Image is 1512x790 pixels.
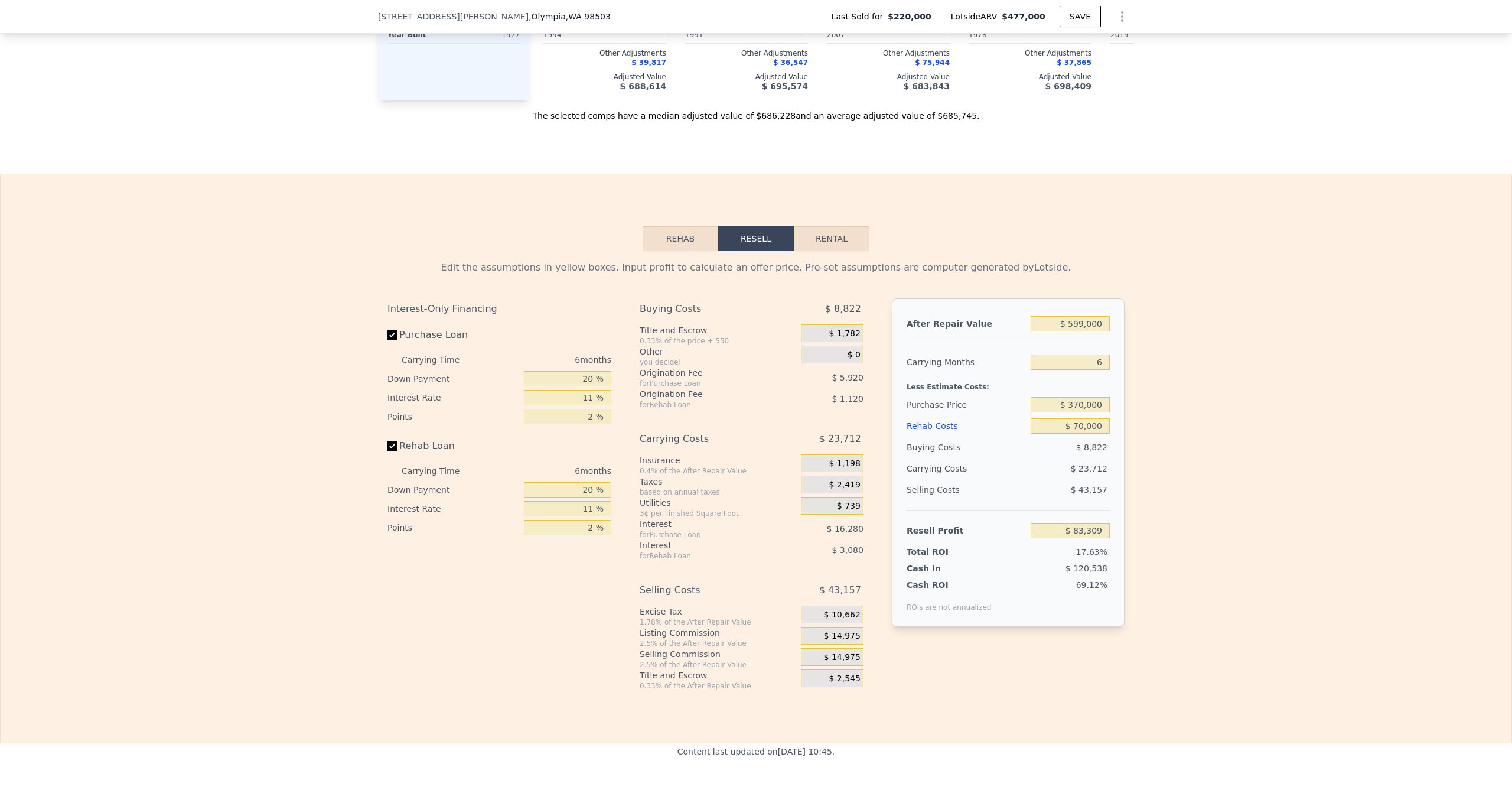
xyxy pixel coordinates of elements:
span: $ 10,662 [824,610,861,620]
div: Taxes [640,476,796,487]
div: Title and Escrow [640,324,796,336]
span: $ 16,280 [827,524,863,534]
span: $ 1,782 [829,329,860,339]
span: $ 695,574 [762,82,808,91]
div: Purchase Price [907,394,1026,415]
span: $ 8,822 [825,298,861,320]
div: Total ROI [907,546,980,558]
div: Other [640,346,796,357]
div: Adjusted Value [543,72,666,82]
div: - [607,27,666,43]
span: $ 739 [837,501,861,512]
div: Carrying Costs [640,428,771,450]
div: 3¢ per Finished Square Foot [640,509,796,518]
div: 6 months [483,461,611,480]
span: $477,000 [1002,12,1045,21]
div: Selling Costs [907,479,1026,500]
span: $ 1,120 [832,394,863,404]
span: $ 1,198 [829,459,860,469]
div: Origination Fee [640,367,771,379]
span: $ 8,822 [1076,443,1107,452]
span: $ 5,920 [832,373,863,382]
span: $ 3,080 [832,545,863,555]
span: $ 43,157 [1071,485,1107,495]
span: Last Sold for [832,11,888,22]
span: $ 14,975 [824,652,861,663]
div: 2007 [827,27,886,43]
div: for Rehab Loan [640,400,771,409]
div: Interest-Only Financing [387,298,611,320]
div: Points [387,518,519,537]
div: Origination Fee [640,388,771,400]
span: $ 23,712 [1071,464,1107,473]
span: $ 0 [848,350,861,360]
div: Interest Rate [387,499,519,518]
div: - [749,27,808,43]
div: 0.33% of the After Repair Value [640,681,796,691]
div: Carrying Months [907,352,1026,373]
span: $ 683,843 [904,82,950,91]
div: Adjusted Value [1110,72,1233,82]
div: 1977 [456,27,520,43]
button: Resell [718,226,794,251]
div: Carrying Time [402,461,478,480]
button: Show Options [1110,5,1134,28]
span: $ 43,157 [819,580,861,601]
button: Rehab [643,226,718,251]
div: Rehab Costs [907,415,1026,437]
span: 69.12% [1076,580,1107,590]
div: Adjusted Value [969,72,1091,82]
div: 1994 [543,27,602,43]
div: Title and Escrow [640,669,796,681]
span: $ 23,712 [819,428,861,450]
div: Cash ROI [907,579,992,591]
div: Interest [640,539,771,551]
div: Edit the assumptions in yellow boxes. Input profit to calculate an offer price. Pre-set assumptio... [387,261,1125,275]
div: you decide! [640,357,796,367]
div: Buying Costs [640,298,771,320]
div: Other Adjustments [685,48,808,58]
div: 1978 [969,27,1028,43]
div: 6 months [483,350,611,369]
div: Interest [640,518,771,530]
div: 1.78% of the After Repair Value [640,617,796,627]
div: for Purchase Loan [640,379,771,388]
div: Selling Commission [640,648,796,660]
div: 2.5% of the After Repair Value [640,660,796,669]
div: - [891,27,950,43]
div: Selling Costs [640,580,771,601]
div: Down Payment [387,369,519,388]
div: Utilities [640,497,796,509]
div: Adjusted Value [827,72,950,82]
div: Interest Rate [387,388,519,407]
label: Purchase Loan [387,324,519,346]
div: Other Adjustments [827,48,950,58]
button: Rental [794,226,869,251]
div: Down Payment [387,480,519,499]
input: Rehab Loan [387,441,397,451]
div: - [1032,27,1091,43]
input: Purchase Loan [387,330,397,340]
div: The selected comps have a median adjusted value of $686,228 and an average adjusted value of $685... [378,100,1134,122]
div: based on annual taxes [640,487,796,497]
span: $ 2,419 [829,480,860,490]
div: Carrying Time [402,350,478,369]
span: 17.63% [1076,547,1107,557]
div: Cash In [907,563,980,574]
div: Less Estimate Costs: [907,373,1110,394]
div: Year Built [387,27,451,43]
div: Other Adjustments [1110,48,1233,58]
span: $220,000 [888,11,931,22]
span: $ 2,545 [829,674,860,684]
div: Excise Tax [640,606,796,617]
div: 2.5% of the After Repair Value [640,639,796,648]
div: Carrying Costs [907,458,980,479]
span: $ 75,944 [915,58,950,67]
span: , Olympia [529,11,611,22]
div: for Purchase Loan [640,530,771,539]
div: 0.33% of the price + 550 [640,336,796,346]
span: [STREET_ADDRESS][PERSON_NAME] [378,11,529,22]
div: Other Adjustments [969,48,1091,58]
div: After Repair Value [907,313,1026,334]
div: Listing Commission [640,627,796,639]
